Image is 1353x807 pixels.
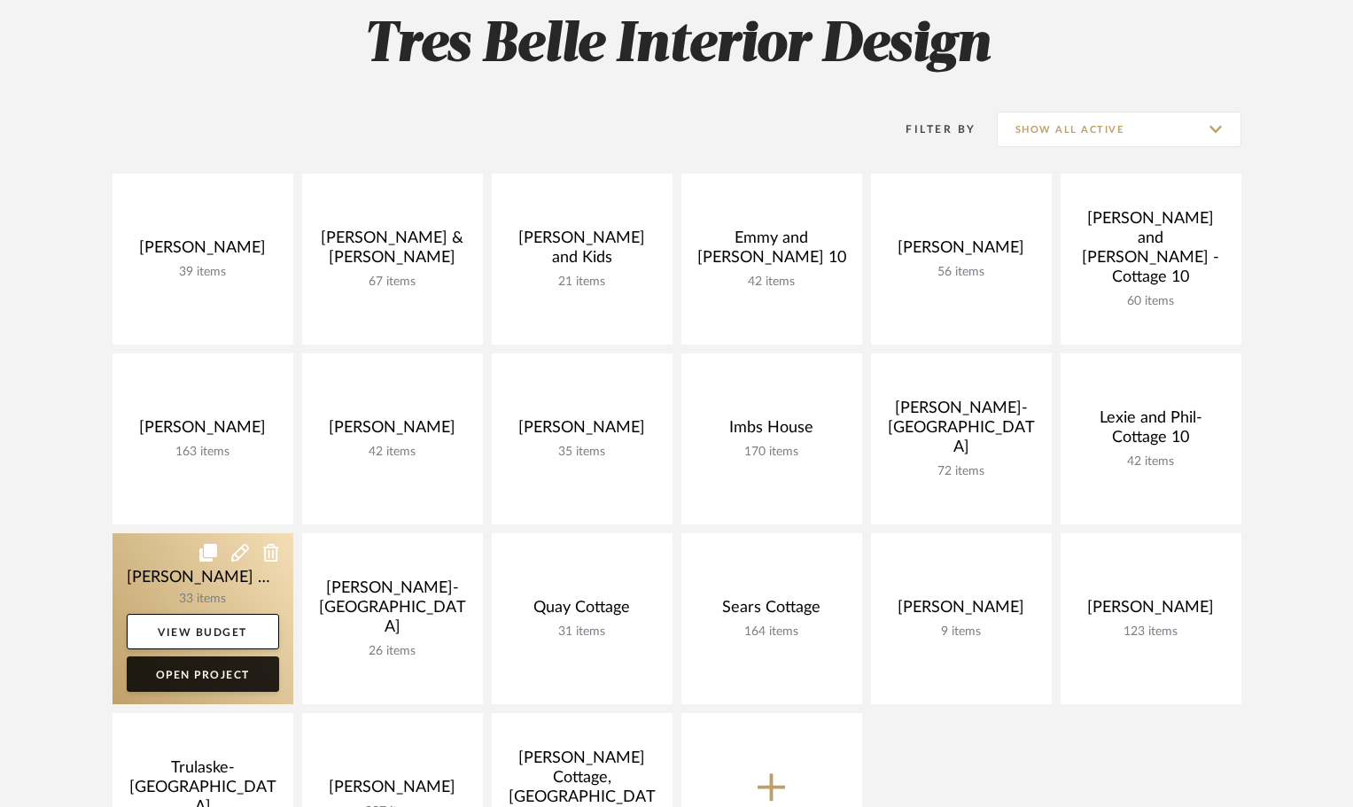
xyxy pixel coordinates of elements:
[506,275,658,290] div: 21 items
[696,229,848,275] div: Emmy and [PERSON_NAME] 10
[696,418,848,445] div: Imbs House
[316,644,469,659] div: 26 items
[1075,294,1227,309] div: 60 items
[127,656,279,692] a: Open Project
[696,598,848,625] div: Sears Cottage
[127,614,279,649] a: View Budget
[506,445,658,460] div: 35 items
[316,445,469,460] div: 42 items
[127,445,279,460] div: 163 items
[1075,454,1227,469] div: 42 items
[885,598,1038,625] div: [PERSON_NAME]
[885,265,1038,280] div: 56 items
[316,578,469,644] div: [PERSON_NAME]-[GEOGRAPHIC_DATA]
[885,625,1038,640] div: 9 items
[1075,209,1227,294] div: [PERSON_NAME] and [PERSON_NAME] -Cottage 10
[316,778,469,804] div: [PERSON_NAME]
[1075,625,1227,640] div: 123 items
[316,229,469,275] div: [PERSON_NAME] & [PERSON_NAME]
[883,120,976,138] div: Filter By
[39,12,1315,79] h2: Tres Belle Interior Design
[506,229,658,275] div: [PERSON_NAME] and Kids
[127,418,279,445] div: [PERSON_NAME]
[316,418,469,445] div: [PERSON_NAME]
[696,625,848,640] div: 164 items
[1075,408,1227,454] div: Lexie and Phil-Cottage 10
[885,399,1038,464] div: [PERSON_NAME]- [GEOGRAPHIC_DATA]
[506,418,658,445] div: [PERSON_NAME]
[885,238,1038,265] div: [PERSON_NAME]
[506,625,658,640] div: 31 items
[316,275,469,290] div: 67 items
[885,464,1038,479] div: 72 items
[696,275,848,290] div: 42 items
[506,598,658,625] div: Quay Cottage
[127,238,279,265] div: [PERSON_NAME]
[1075,598,1227,625] div: [PERSON_NAME]
[127,265,279,280] div: 39 items
[696,445,848,460] div: 170 items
